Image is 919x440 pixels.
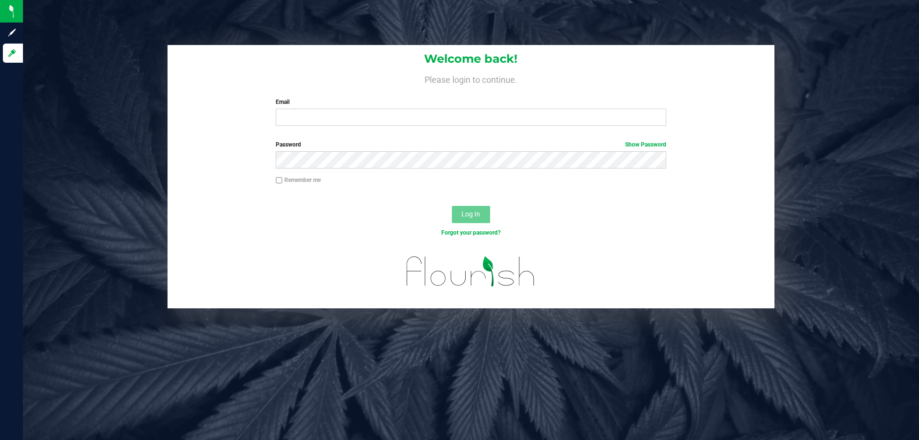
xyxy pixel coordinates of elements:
[276,177,282,184] input: Remember me
[395,247,547,296] img: flourish_logo.svg
[276,176,321,184] label: Remember me
[168,53,774,65] h1: Welcome back!
[168,73,774,84] h4: Please login to continue.
[441,229,501,236] a: Forgot your password?
[7,28,17,37] inline-svg: Sign up
[452,206,490,223] button: Log In
[276,141,301,148] span: Password
[625,141,666,148] a: Show Password
[461,210,480,218] span: Log In
[7,48,17,58] inline-svg: Log in
[276,98,666,106] label: Email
